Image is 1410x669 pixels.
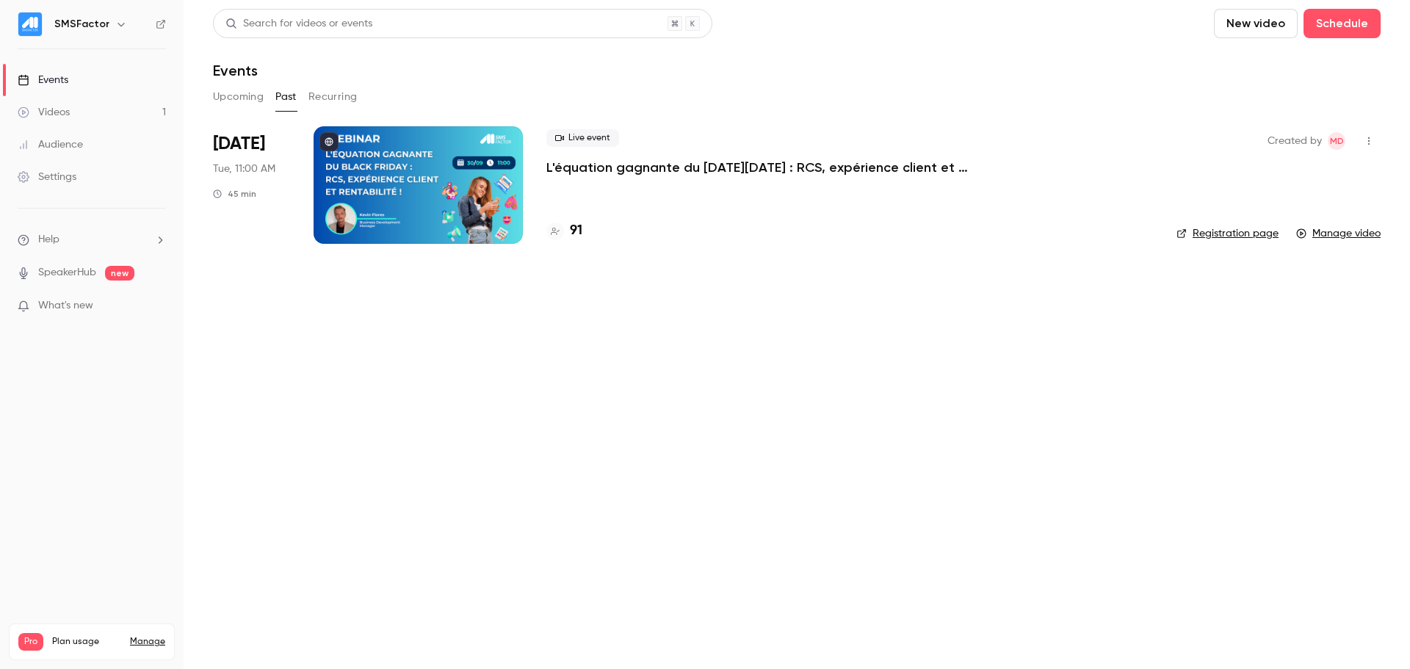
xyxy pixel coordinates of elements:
li: help-dropdown-opener [18,232,166,247]
div: 45 min [213,188,256,200]
span: Plan usage [52,636,121,648]
img: SMSFactor [18,12,42,36]
div: Search for videos or events [225,16,372,32]
a: L'équation gagnante du [DATE][DATE] : RCS, expérience client et rentabilité ! [546,159,987,176]
span: new [105,266,134,281]
div: Videos [18,105,70,120]
span: Live event [546,129,619,147]
div: Settings [18,170,76,184]
h1: Events [213,62,258,79]
span: Tue, 11:00 AM [213,162,275,176]
iframe: Noticeable Trigger [148,300,166,313]
h4: 91 [570,221,582,241]
span: [DATE] [213,132,265,156]
span: What's new [38,298,93,314]
span: MD [1330,132,1344,150]
span: Marie Delamarre [1328,132,1345,150]
button: Recurring [308,85,358,109]
button: Upcoming [213,85,264,109]
span: Help [38,232,59,247]
div: Sep 30 Tue, 11:00 AM (Europe/Paris) [213,126,290,244]
a: Registration page [1176,226,1279,241]
a: Manage [130,636,165,648]
a: 91 [546,221,582,241]
div: Events [18,73,68,87]
a: Manage video [1296,226,1381,241]
a: SpeakerHub [38,265,96,281]
button: Schedule [1304,9,1381,38]
button: New video [1214,9,1298,38]
span: Pro [18,633,43,651]
div: Audience [18,137,83,152]
span: Created by [1268,132,1322,150]
h6: SMSFactor [54,17,109,32]
button: Past [275,85,297,109]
